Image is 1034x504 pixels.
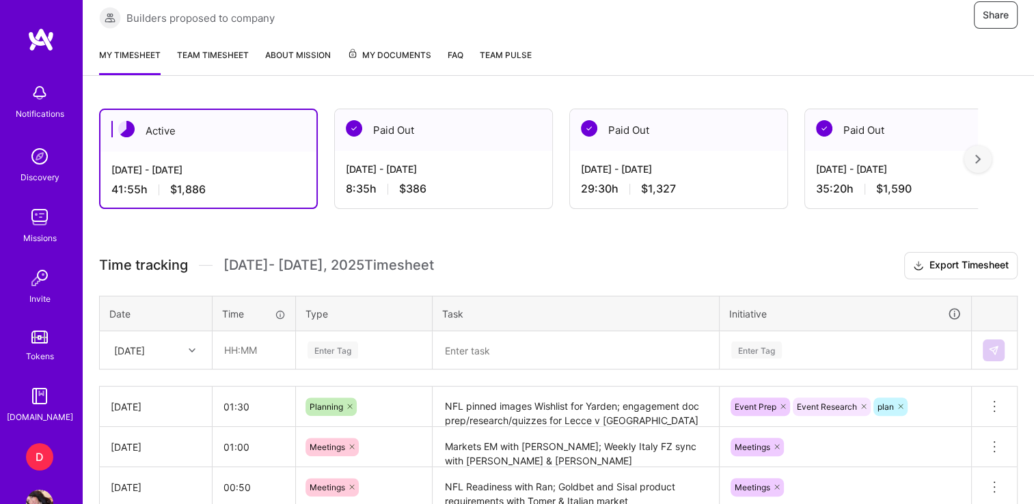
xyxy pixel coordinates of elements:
th: Task [433,296,720,331]
input: HH:MM [213,389,295,425]
img: bell [26,79,53,107]
div: [DATE] - [DATE] [346,162,541,176]
img: Paid Out [816,120,832,137]
div: [DATE] [111,480,201,494]
span: Time tracking [99,257,188,274]
span: Share [983,8,1009,22]
span: Event Prep [735,402,776,412]
div: Paid Out [805,109,1022,151]
span: Meetings [735,442,770,452]
a: Team timesheet [177,48,249,75]
div: 29:30 h [581,182,776,196]
div: [DATE] - [DATE] [111,163,305,177]
span: Event Research [797,402,857,412]
span: Planning [310,402,343,412]
img: tokens [31,331,48,344]
i: icon Download [913,259,924,273]
textarea: NFL pinned images Wishlist for Yarden; engagement doc prep/research/quizzes for Lecce v [GEOGRAPH... [434,388,718,425]
div: Paid Out [335,109,552,151]
img: Paid Out [581,120,597,137]
div: Discovery [21,170,59,184]
div: D [26,443,53,471]
button: Export Timesheet [904,252,1018,279]
img: guide book [26,382,53,410]
a: About Mission [265,48,331,75]
input: HH:MM [213,429,295,465]
img: teamwork [26,204,53,231]
span: Meetings [310,482,345,492]
div: Active [100,110,316,152]
img: Submit [988,345,999,356]
div: [DATE] - [DATE] [581,162,776,176]
div: Enter Tag [308,339,358,361]
div: Invite [29,292,51,306]
a: My Documents [347,48,431,75]
span: [DATE] - [DATE] , 2025 Timesheet [223,257,434,274]
div: [DATE] [114,343,145,357]
div: 8:35 h [346,182,541,196]
div: Notifications [16,107,64,121]
span: Team Pulse [480,50,532,60]
a: Team Pulse [480,48,532,75]
img: Builders proposed to company [99,7,121,29]
input: HH:MM [213,332,295,368]
a: D [23,443,57,471]
span: $386 [399,182,426,196]
img: logo [27,27,55,52]
img: Active [118,121,135,137]
img: Invite [26,264,53,292]
img: discovery [26,143,53,170]
a: FAQ [448,48,463,75]
th: Type [296,296,433,331]
a: My timesheet [99,48,161,75]
div: 35:20 h [816,182,1011,196]
div: [DATE] [111,440,201,454]
span: $1,886 [170,182,206,197]
span: $1,590 [876,182,912,196]
div: [DATE] - [DATE] [816,162,1011,176]
span: plan [877,402,894,412]
span: $1,327 [641,182,676,196]
div: Paid Out [570,109,787,151]
div: Missions [23,231,57,245]
span: Meetings [735,482,770,492]
span: My Documents [347,48,431,63]
div: Tokens [26,349,54,363]
div: Time [222,307,286,321]
img: Paid Out [346,120,362,137]
i: icon Chevron [189,347,195,354]
div: Initiative [729,306,962,322]
th: Date [100,296,213,331]
div: Enter Tag [731,339,782,361]
textarea: Markets EM with [PERSON_NAME]; Weekly Italy FZ sync with [PERSON_NAME] & [PERSON_NAME] [434,428,718,466]
span: Builders proposed to company [126,11,275,25]
div: [DATE] [111,400,201,414]
div: 41:55 h [111,182,305,197]
div: [DOMAIN_NAME] [7,410,73,424]
img: right [975,154,981,164]
button: Share [974,1,1018,29]
span: Meetings [310,442,345,452]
